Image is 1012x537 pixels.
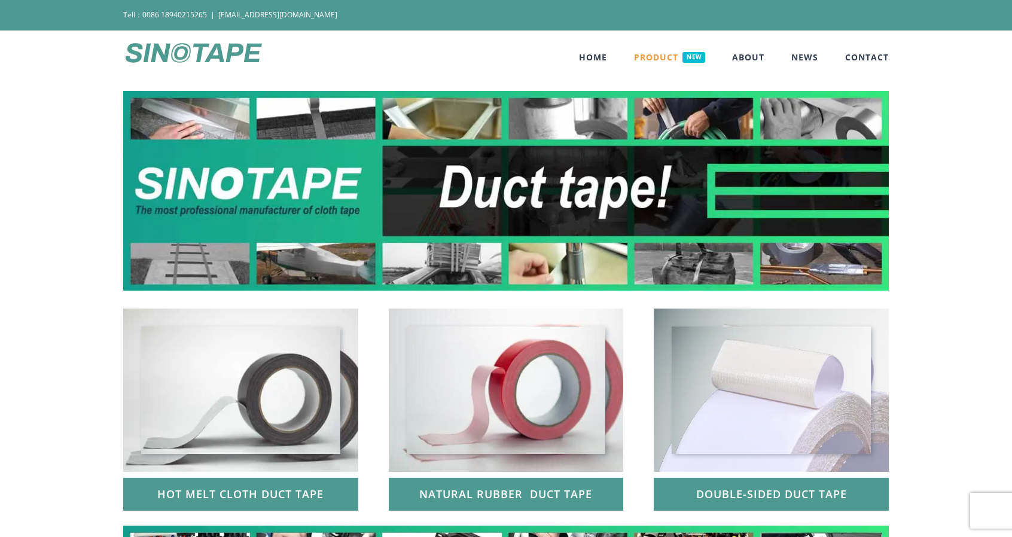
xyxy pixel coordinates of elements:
[791,53,818,62] span: NEWS
[672,325,871,337] a: duct-tape-supply14
[634,30,705,84] a: PRODUCTNEW
[407,327,606,454] img: duct-tape-supply13.jpg
[654,478,889,511] a: DOUBLE-SIDED DUCT TAPE
[579,53,607,62] span: HOME
[845,30,889,84] a: CONTACT
[732,30,764,84] a: ABOUT
[389,478,624,511] a: NATURAL RUBBER DUCT TAPE
[123,91,889,291] img: duct-tape-supply10.jpg
[579,30,889,84] nav: Main Menu
[218,10,337,20] a: [EMAIL_ADDRESS][DOMAIN_NAME]
[123,524,889,536] picture: xi-s
[123,30,265,75] img: SINOTAPE Logo
[579,30,607,84] a: HOME
[407,325,606,337] a: duct-tape-supply13
[696,488,847,501] span: DOUBLE-SIDED DUCT TAPE
[123,10,207,20] span: Tell：0086 18940215265
[791,30,818,84] a: NEWS
[845,53,889,62] span: CONTACT
[732,53,764,62] span: ABOUT
[157,488,324,501] span: HOT MELT CLOTH DUCT TAPE
[419,488,592,501] span: NATURAL RUBBER DUCT TAPE
[123,478,358,511] a: HOT MELT CLOTH DUCT TAPE
[141,327,340,454] img: duct-tape-supply11.jpg
[682,52,705,63] span: NEW
[123,89,889,101] picture: duct-tape-supply10
[141,325,340,337] a: duct-tape-supply11
[634,52,705,63] span: PRODUCT
[672,327,871,454] img: duct-tape-supply14.jpg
